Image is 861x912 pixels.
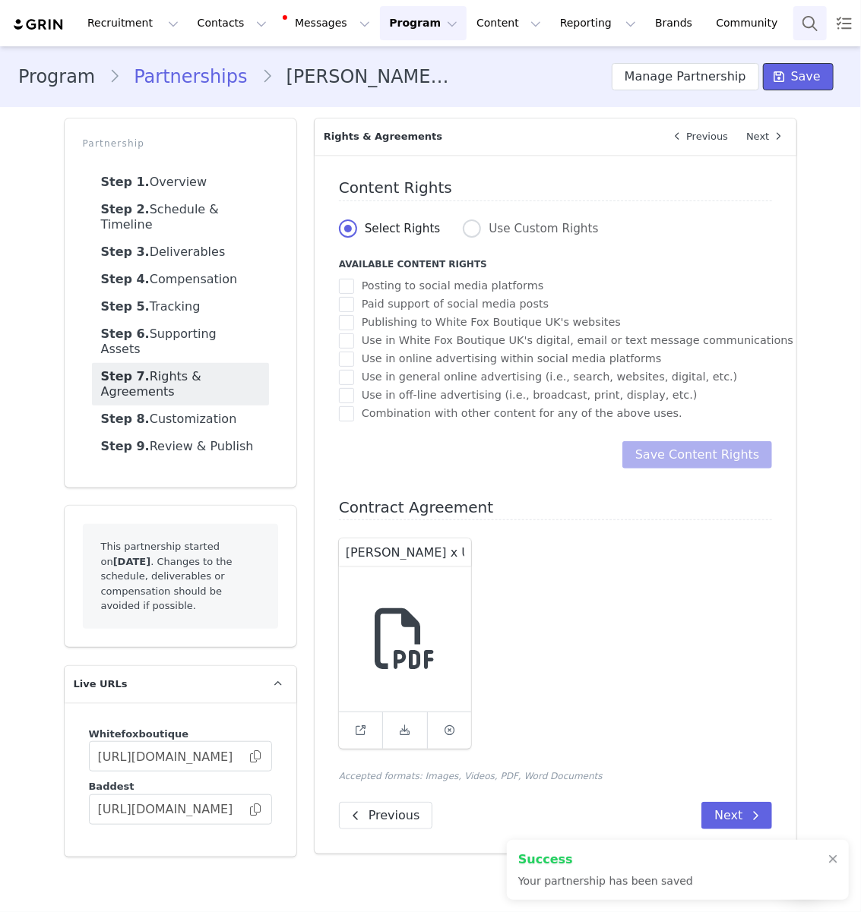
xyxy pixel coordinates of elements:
[659,118,737,155] a: Previous
[101,202,150,216] strong: Step 2.
[354,279,544,293] span: Posting to social media platforms
[92,196,269,238] a: Schedule & Timeline
[354,333,793,348] span: Use in White Fox Boutique UK's digital, email or text message communications
[339,499,773,521] h4: Contract Agreement
[92,266,269,293] a: Compensation
[74,677,128,692] span: Live URLs
[354,315,621,330] span: Publishing to White Fox Boutique UK's websites
[737,118,796,155] a: Next
[339,538,471,566] input: Asset Name
[12,17,65,32] img: grin logo
[339,277,773,423] div: checkbox-group
[92,320,269,363] a: Supporting Assets
[92,293,269,320] a: Tracking
[357,222,441,235] span: Select Rights
[315,118,659,155] p: Rights & Agreements
[354,352,662,366] span: Use in online advertising within social media platforms
[518,873,693,889] p: Your partnership has been saved
[92,406,269,433] a: Customization
[518,850,693,869] h2: Success
[354,388,698,402] span: Use in off-line advertising (i.e., broadcast, print, display, etc.)
[701,802,772,829] button: Next
[339,179,773,201] h4: Content Rights
[92,169,269,196] a: Overview
[481,222,598,235] span: Use Custom Rights
[101,327,150,341] strong: Step 6.
[354,297,549,311] span: Paid support of social media posts
[83,137,278,150] p: Partnership
[92,433,269,460] a: Review & Publish
[791,68,821,86] span: Save
[793,6,827,40] button: Search
[277,6,379,40] button: Messages
[92,363,269,406] a: Rights & Agreements
[622,441,773,469] button: Save Content Rights
[101,272,150,286] strong: Step 4.
[92,238,269,266] a: Deliverables
[101,541,233,611] span: This partnership started on . Changes to the schedule, deliverables or compensation should be avo...
[612,63,759,90] button: Manage Partnership
[89,728,189,740] span: Whitefoxboutique
[763,63,834,90] button: Save
[101,412,150,426] strong: Step 8.
[101,175,150,189] strong: Step 1.
[467,6,550,40] button: Content
[78,6,188,40] button: Recruitment
[101,299,150,314] strong: Step 5.
[707,6,794,40] a: Community
[354,406,682,421] span: Combination with other content for any of the above uses.
[380,6,467,40] button: Program
[646,6,706,40] a: Brands
[354,370,738,384] span: Use in general online advertising (i.e., search, websites, digital, etc.)
[188,6,276,40] button: Contacts
[101,439,150,453] strong: Step 9.
[89,781,135,792] span: Baddest
[551,6,645,40] button: Reporting
[101,369,150,383] strong: Step 7.
[113,556,150,567] strong: [DATE]
[120,63,261,90] a: Partnerships
[339,802,433,829] button: Previous
[339,769,773,783] p: Accepted formats: Images, Videos, PDF, Word Documents
[339,257,773,271] label: Available Content Rights
[828,6,861,40] a: Tasks
[101,245,150,259] strong: Step 3.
